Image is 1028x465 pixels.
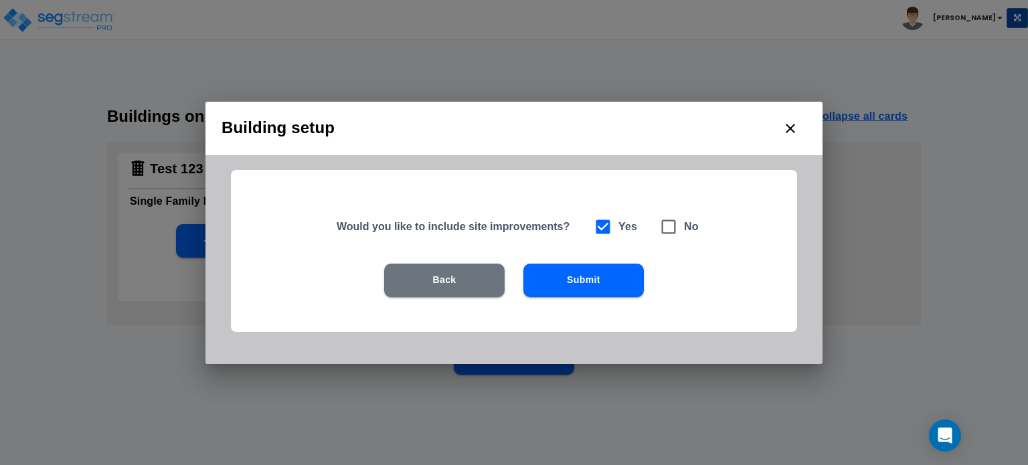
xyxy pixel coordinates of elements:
[523,264,644,297] button: Submit
[774,112,806,145] button: close
[384,264,505,297] button: Back
[337,219,577,234] h5: Would you like to include site improvements?
[618,217,637,236] h6: Yes
[684,217,699,236] h6: No
[205,102,823,155] h2: Building setup
[929,420,961,452] div: Open Intercom Messenger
